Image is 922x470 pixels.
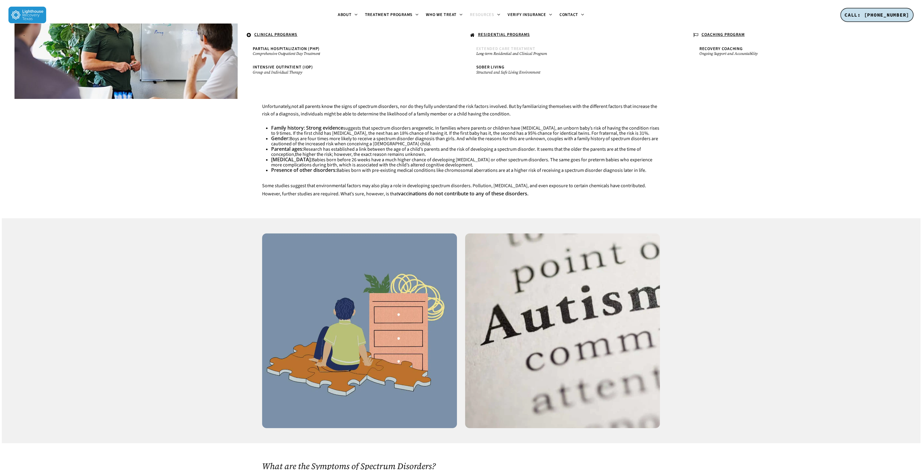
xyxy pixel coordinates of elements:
span: Partial Hospitalization (PHP) [253,46,320,52]
a: RESIDENTIAL PROGRAMS [467,30,678,41]
a: not all parents know the signs of spectrum disorders [291,103,398,110]
li: suggests that spectrum disorders are . In families where parents or children have [MEDICAL_DATA],... [271,125,660,136]
a: genetic [418,125,433,131]
small: Structured and Safe Living Environment [476,70,669,75]
span: Verify Insurance [508,12,546,18]
a: Extended Care TreatmentLong-term Residential and Clinical Program [473,44,672,59]
a: CLINICAL PROGRAMS [244,30,455,41]
u: RESIDENTIAL PROGRAMS [478,32,530,38]
a: Partial Hospitalization (PHP)Comprehensive Outpatient Day Treatment [250,44,449,59]
span: About [338,12,352,18]
span: Sober Living [476,64,505,70]
a: Treatment Programs [361,13,423,17]
li: Boys are four times more likely to receive a spectrum disorder diagnosis than girls. And while th... [271,136,660,147]
strong: vaccinations do not contribute to any of these disorders. [398,190,528,197]
span: Resources [470,12,494,18]
a: Contact [556,13,588,17]
a: Sober LivingStructured and Safe Living Environment [473,62,672,77]
small: Group and Individual Therapy [253,70,446,75]
span: Intensive Outpatient (IOP) [253,64,313,70]
span: . [24,32,25,38]
a: Resources [466,13,504,17]
a: the higher the risk [295,151,332,158]
strong: Parental ages: [271,146,303,152]
a: Verify Insurance [504,13,556,17]
span: Treatment Programs [365,12,413,18]
a: Who We Treat [422,13,466,17]
p: Some studies suggest that environmental factors may also play a role in developing spectrum disor... [262,182,660,198]
small: Long-term Residential and Clinical Program [476,51,669,56]
a: . [21,30,232,40]
a: Intensive Outpatient (IOP)Group and Individual Therapy [250,62,449,77]
strong: [MEDICAL_DATA]: [271,156,312,163]
li: Babies born with pre-existing medical conditions like chromosomal aberrations are at a higher ris... [271,168,660,173]
span: Contact [559,12,578,18]
u: CLINICAL PROGRAMS [254,32,297,38]
a: About [334,13,361,17]
p: Unfortunately, , nor do they fully understand the risk factors involved. But by familiarizing the... [262,103,660,125]
a: Recovery CoachingOngoing Support and Accountability [696,44,895,59]
span: Who We Treat [426,12,457,18]
a: CALL: [PHONE_NUMBER] [840,8,914,22]
strong: Family history: Strong evidence [271,125,343,131]
span: Extended Care Treatment [476,46,535,52]
span: CALL: [PHONE_NUMBER] [844,12,909,18]
u: COACHING PROGRAM [702,32,745,38]
li: Research has established a link between the age of a child’s parents and the risk of developing a... [271,147,660,157]
strong: Gender: [271,135,290,142]
li: Babies born before 26 weeks have a much higher chance of developing [MEDICAL_DATA] or other spect... [271,157,660,168]
a: COACHING PROGRAM [690,30,901,41]
span: Recovery Coaching [699,46,743,52]
img: Lighthouse Recovery Texas [8,7,46,23]
small: Comprehensive Outpatient Day Treatment [253,51,446,56]
strong: Presence of other disorders: [271,167,337,173]
small: Ongoing Support and Accountability [699,51,892,56]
